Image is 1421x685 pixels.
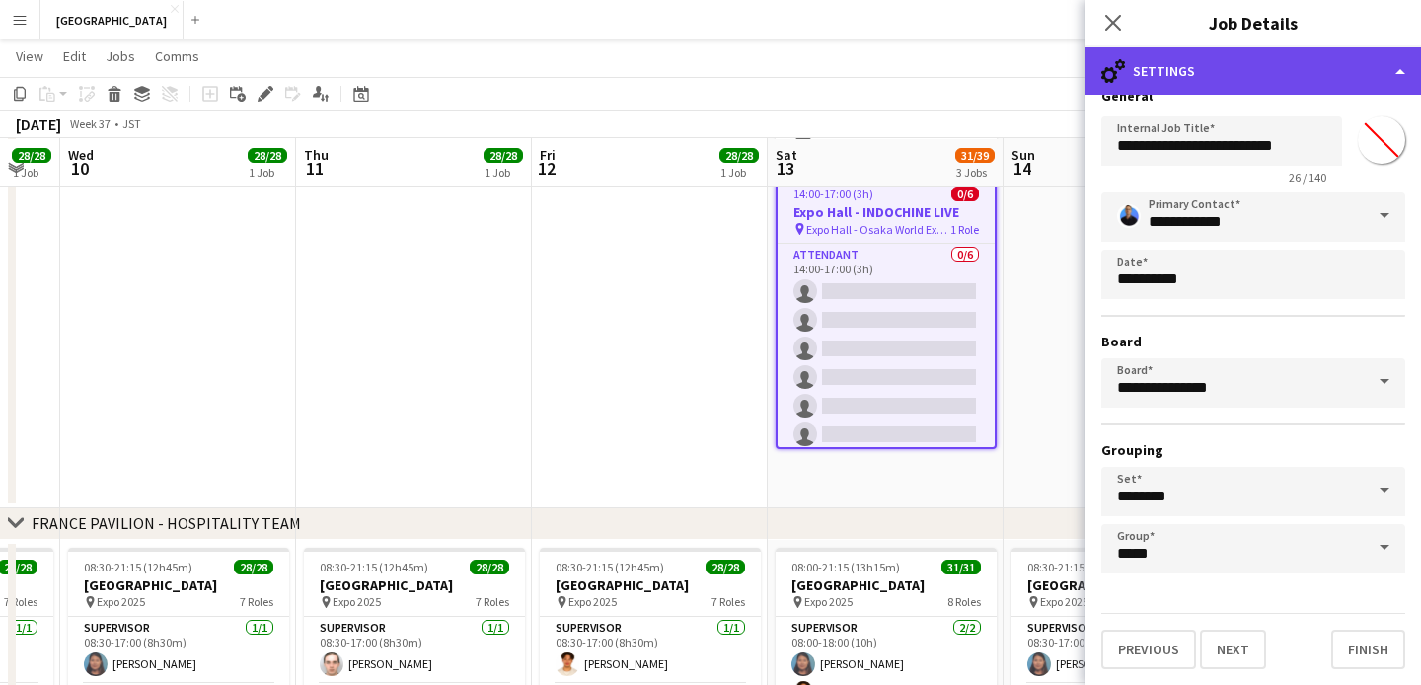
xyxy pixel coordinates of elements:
[1085,47,1421,95] div: Settings
[1101,630,1196,669] button: Previous
[476,594,509,609] span: 7 Roles
[568,594,617,609] span: Expo 2025
[1101,333,1405,350] h3: Board
[1011,617,1233,684] app-card-role: SUPERVISOR1/108:30-17:00 (8h30m)[PERSON_NAME]
[155,47,199,65] span: Comms
[40,1,184,39] button: [GEOGRAPHIC_DATA]
[8,43,51,69] a: View
[706,560,745,574] span: 28/28
[485,165,522,180] div: 1 Job
[1027,560,1136,574] span: 08:30-21:15 (12h45m)
[776,576,997,594] h3: [GEOGRAPHIC_DATA]
[720,165,758,180] div: 1 Job
[1009,157,1035,180] span: 14
[97,594,145,609] span: Expo 2025
[122,116,141,131] div: JST
[12,148,51,163] span: 28/28
[16,47,43,65] span: View
[301,157,329,180] span: 11
[791,560,900,574] span: 08:00-21:15 (13h15m)
[955,148,995,163] span: 31/39
[1101,441,1405,459] h3: Grouping
[956,165,994,180] div: 3 Jobs
[240,594,273,609] span: 7 Roles
[1101,87,1405,105] h3: General
[304,576,525,594] h3: [GEOGRAPHIC_DATA]
[804,594,853,609] span: Expo 2025
[1011,146,1035,164] span: Sun
[304,146,329,164] span: Thu
[941,560,981,574] span: 31/31
[65,116,114,131] span: Week 37
[537,157,556,180] span: 12
[1085,10,1421,36] h3: Job Details
[32,513,301,533] div: FRANCE PAVILION - HOSPITALITY TEAM
[950,222,979,237] span: 1 Role
[1011,576,1233,594] h3: [GEOGRAPHIC_DATA]
[540,617,761,684] app-card-role: SUPERVISOR1/108:30-17:00 (8h30m)[PERSON_NAME]
[4,594,37,609] span: 7 Roles
[484,148,523,163] span: 28/28
[540,576,761,594] h3: [GEOGRAPHIC_DATA]
[951,187,979,201] span: 0/6
[98,43,143,69] a: Jobs
[304,617,525,684] app-card-role: SUPERVISOR1/108:30-17:00 (8h30m)[PERSON_NAME]
[778,203,995,221] h3: Expo Hall - INDOCHINE LIVE
[1273,170,1342,185] span: 26 / 140
[320,560,428,574] span: 08:30-21:15 (12h45m)
[793,187,873,201] span: 14:00-17:00 (3h)
[249,165,286,180] div: 1 Job
[1200,630,1266,669] button: Next
[470,560,509,574] span: 28/28
[773,157,797,180] span: 13
[68,576,289,594] h3: [GEOGRAPHIC_DATA]
[16,114,61,134] div: [DATE]
[68,146,94,164] span: Wed
[63,47,86,65] span: Edit
[778,244,995,454] app-card-role: ATTENDANT0/614:00-17:00 (3h)
[55,43,94,69] a: Edit
[333,594,381,609] span: Expo 2025
[711,594,745,609] span: 7 Roles
[947,594,981,609] span: 8 Roles
[1331,630,1405,669] button: Finish
[248,148,287,163] span: 28/28
[234,560,273,574] span: 28/28
[806,222,950,237] span: Expo Hall - Osaka World Expo 2025
[13,165,50,180] div: 1 Job
[147,43,207,69] a: Comms
[1040,594,1088,609] span: Expo 2025
[719,148,759,163] span: 28/28
[84,560,192,574] span: 08:30-21:15 (12h45m)
[540,146,556,164] span: Fri
[556,560,664,574] span: 08:30-21:15 (12h45m)
[65,157,94,180] span: 10
[106,47,135,65] span: Jobs
[776,157,997,449] app-job-card: Draft14:00-17:00 (3h)0/6Expo Hall - INDOCHINE LIVE Expo Hall - Osaka World Expo 20251 RoleATTENDA...
[776,146,797,164] span: Sat
[68,617,289,684] app-card-role: SUPERVISOR1/108:30-17:00 (8h30m)[PERSON_NAME]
